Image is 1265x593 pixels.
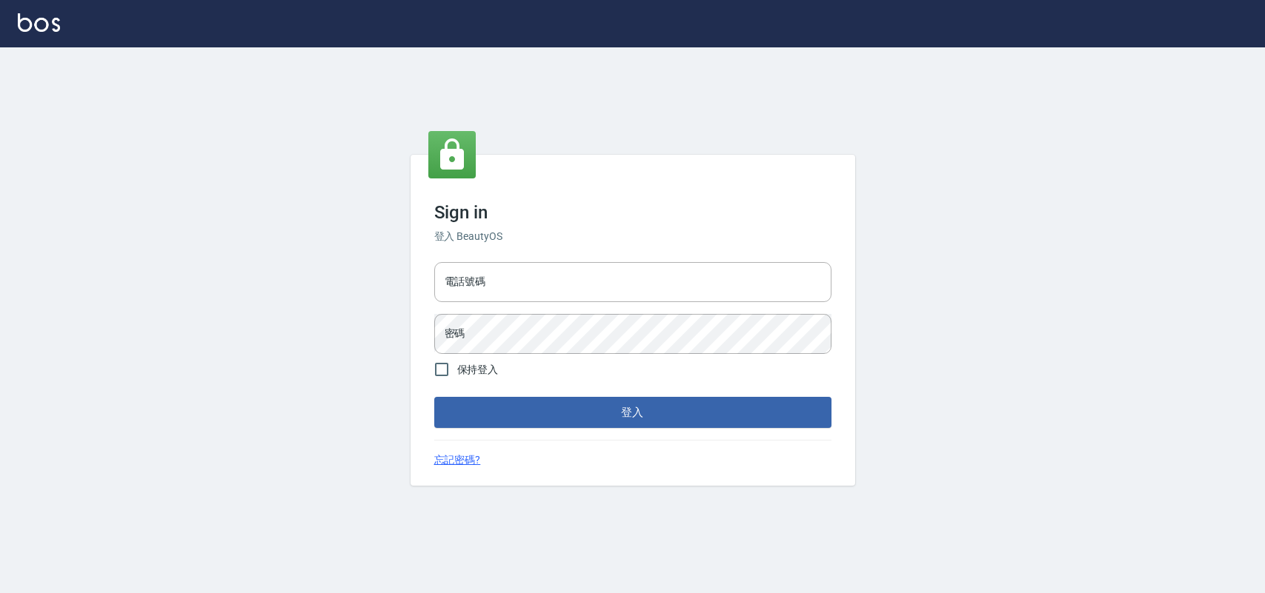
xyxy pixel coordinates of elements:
a: 忘記密碼? [434,452,481,468]
h3: Sign in [434,202,831,223]
h6: 登入 BeautyOS [434,229,831,244]
span: 保持登入 [457,362,499,378]
img: Logo [18,13,60,32]
button: 登入 [434,397,831,428]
